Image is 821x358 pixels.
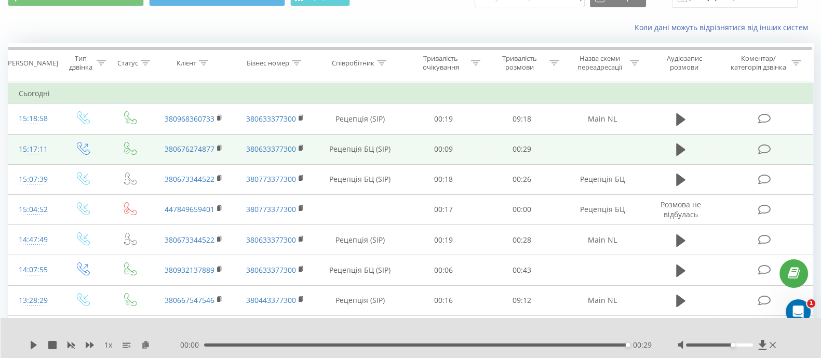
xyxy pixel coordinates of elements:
a: 380773377300 [246,204,296,214]
div: 15:07:39 [19,169,48,190]
td: 00:28 [482,225,561,255]
td: Рецепція БЦ (SIP) [316,315,404,346]
td: Main NL [561,285,643,315]
div: 13:28:29 [19,290,48,311]
span: 1 x [104,340,112,350]
span: 00:29 [633,340,652,350]
td: 00:09 [404,134,482,164]
td: 00:26 [482,164,561,194]
div: Співробітник [332,59,374,68]
a: 380633377300 [246,114,296,124]
div: Accessibility label [626,343,630,347]
a: 380633377300 [246,144,296,154]
td: 09:12 [482,285,561,315]
td: 00:16 [404,285,482,315]
div: 15:17:11 [19,139,48,160]
a: 380676274877 [165,144,214,154]
div: Статус [117,59,138,68]
div: Тип дзвінка [68,54,94,72]
td: 00:18 [404,164,482,194]
div: [PERSON_NAME] [6,59,58,68]
td: Main NL [561,225,643,255]
span: 1 [807,299,815,308]
td: 00:19 [404,104,482,134]
div: Бізнес номер [247,59,289,68]
a: 380673344522 [165,235,214,245]
td: Сьогодні [8,83,813,104]
div: 14:07:55 [19,260,48,280]
td: Main NL [561,104,643,134]
iframe: Intercom live chat [786,299,811,324]
span: 00:00 [180,340,204,350]
a: 380443377300 [246,295,296,305]
td: Рецепція БЦ [561,194,643,224]
span: Розмова не відбулась [661,200,701,219]
a: 380773377300 [246,174,296,184]
a: Коли дані можуть відрізнятися вiд інших систем [635,22,813,32]
td: Рецепція (SIP) [316,285,404,315]
td: 09:18 [482,104,561,134]
div: 15:04:52 [19,200,48,220]
td: Рецепція БЦ (SIP) [316,134,404,164]
td: 00:43 [482,255,561,285]
td: 00:17 [404,194,482,224]
td: Рецепція (SIP) [316,225,404,255]
a: 380633377300 [246,265,296,275]
div: Клієнт [177,59,196,68]
td: Рецепція БЦ (SIP) [316,255,404,285]
td: 00:06 [404,255,482,285]
a: 380673344522 [165,174,214,184]
div: 15:18:58 [19,109,48,129]
div: Accessibility label [731,343,735,347]
div: Аудіозапис розмови [652,54,716,72]
td: 00:29 [482,134,561,164]
div: Тривалість очікування [413,54,468,72]
td: Рецепція БЦ [561,315,643,346]
td: Рецепція (SIP) [316,104,404,134]
a: 380633377300 [246,235,296,245]
td: 00:19 [404,225,482,255]
div: Тривалість розмови [492,54,547,72]
a: 380667547546 [165,295,214,305]
a: 380968360733 [165,114,214,124]
td: 00:00 [482,194,561,224]
div: 14:47:49 [19,230,48,250]
td: Рецепція БЦ [561,164,643,194]
td: 00:22 [404,315,482,346]
td: 01:32 [482,315,561,346]
a: 380932137889 [165,265,214,275]
div: Назва схеми переадресації [572,54,627,72]
div: Коментар/категорія дзвінка [728,54,789,72]
a: 447849659401 [165,204,214,214]
td: Рецепція БЦ (SIP) [316,164,404,194]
